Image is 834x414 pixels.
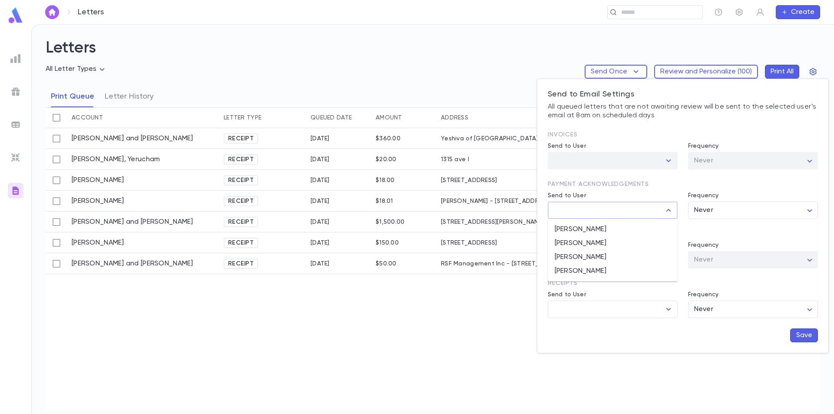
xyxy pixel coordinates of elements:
[548,192,586,199] label: Send to User
[688,252,818,268] div: Never
[548,280,578,286] span: Receipts
[548,132,578,138] span: Invoices
[694,306,713,313] span: Never
[548,236,678,250] li: [PERSON_NAME]
[694,157,713,164] span: Never
[548,264,678,278] li: [PERSON_NAME]
[548,90,634,98] span: Send to Email Settings
[688,142,718,149] label: Frequency
[694,256,713,263] span: Never
[662,204,675,216] button: Close
[688,192,718,199] label: Frequency
[548,222,678,236] li: [PERSON_NAME]
[790,328,818,342] button: Save
[662,303,675,315] button: Open
[548,181,649,187] span: Payment Acknowledgements
[694,207,713,214] span: Never
[688,202,818,219] div: Never
[688,242,718,248] label: Frequency
[548,291,586,298] label: Send to User
[548,103,818,120] p: All queued letters that are not awaiting review will be sent to the selected user’s email at 8am ...
[688,291,718,298] label: Frequency
[688,301,818,318] div: Never
[688,152,818,169] div: Never
[548,142,586,149] label: Send to User
[548,250,678,264] li: [PERSON_NAME]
